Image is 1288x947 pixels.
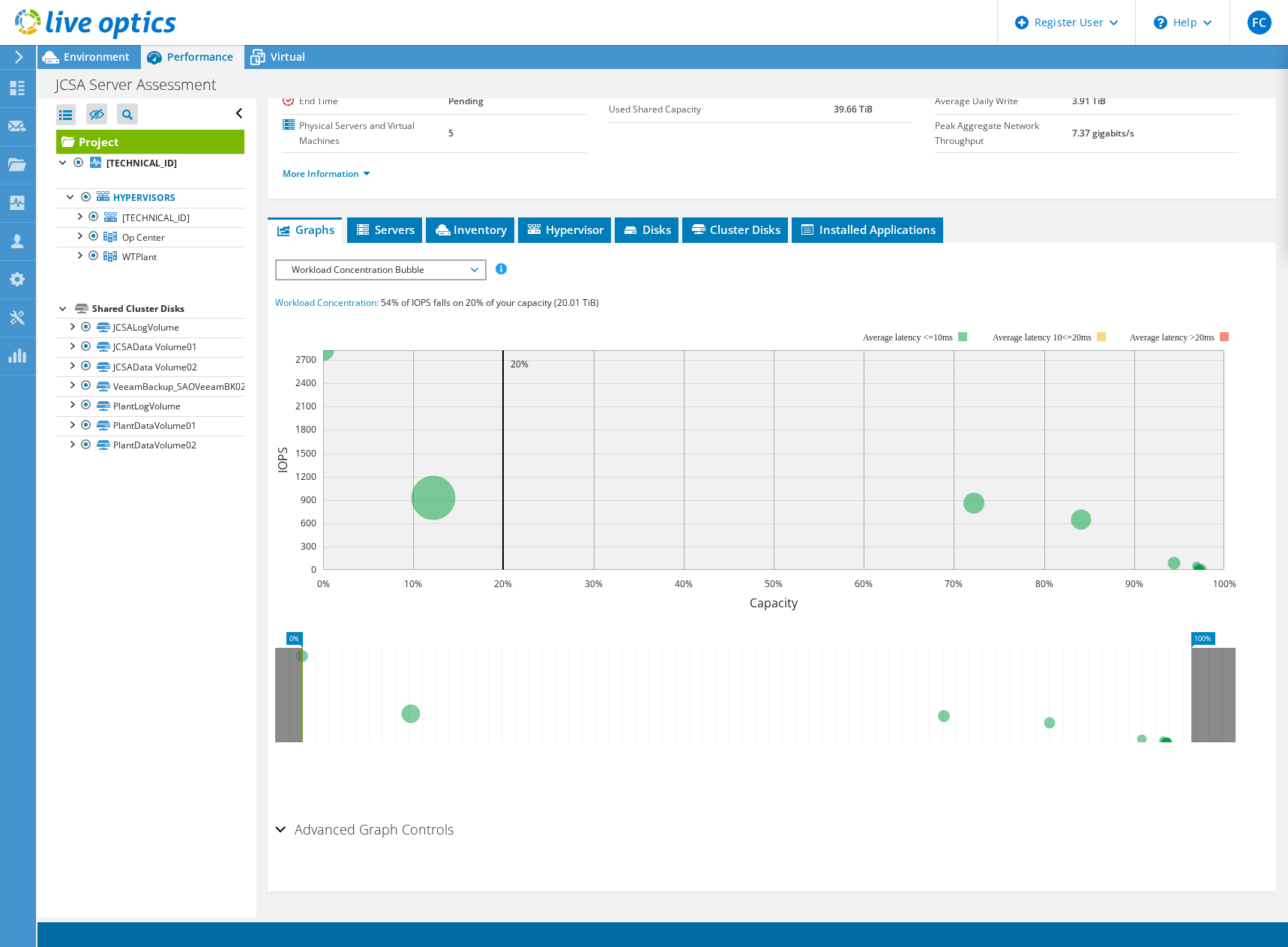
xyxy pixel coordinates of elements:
span: FC [1248,10,1272,34]
span: Workload Concentration: [275,296,379,309]
a: [TECHNICAL_ID] [56,154,244,173]
text: 1800 [295,423,316,436]
span: Cluster Disks [690,222,780,237]
a: JCSALogVolume [56,318,244,337]
text: 900 [301,493,316,506]
tspan: Average latency <=10ms [863,332,953,343]
a: WTPlant [56,247,244,266]
span: Workload Concentration Bubble [284,261,477,279]
span: 54% of IOPS falls on 20% of your capacity (20.01 TiB) [381,296,599,309]
svg: \n [1154,16,1167,29]
a: PlantLogVolume [56,396,244,415]
text: 50% [765,577,783,590]
text: 20% [511,358,529,370]
a: [TECHNICAL_ID] [56,208,244,227]
a: Hypervisors [56,188,244,208]
div: Shared Cluster Disks [92,300,244,318]
b: 5 [448,127,454,139]
text: IOPS [274,447,291,473]
text: 600 [301,517,316,529]
text: Average latency >20ms [1130,332,1215,343]
text: 0% [316,577,329,590]
b: Pending [448,94,484,107]
span: Hypervisor [526,222,604,237]
text: 1500 [295,447,316,460]
text: 1200 [295,470,316,483]
span: Installed Applications [799,222,936,237]
h2: Advanced Graph Controls [275,814,454,844]
span: WTPlant [122,250,157,263]
a: Op Center [56,227,244,247]
text: Capacity [750,595,798,611]
text: 2700 [295,353,316,366]
text: 300 [301,540,316,553]
span: Inventory [433,222,507,237]
b: 39.66 TiB [834,103,873,115]
tspan: Average latency 10<=20ms [993,332,1092,343]
span: Op Center [122,231,165,244]
text: 0 [311,563,316,576]
text: 40% [675,577,693,590]
a: VeeamBackup_SAOVeeamBK02 [56,376,244,396]
label: Used Shared Capacity [609,102,834,117]
label: Physical Servers and Virtual Machines [283,118,448,148]
b: 3.91 TiB [1072,94,1106,107]
span: Virtual [271,49,305,64]
a: JCSAData Volume01 [56,337,244,357]
span: Performance [167,49,233,64]
span: Graphs [275,222,334,237]
label: Peak Aggregate Network Throughput [935,118,1072,148]
text: 20% [494,577,512,590]
b: 7.37 gigabits/s [1072,127,1134,139]
text: 2100 [295,400,316,412]
a: Project [56,130,244,154]
label: Average Daily Write [935,94,1072,109]
text: 70% [945,577,963,590]
text: 80% [1035,577,1053,590]
b: [TECHNICAL_ID] [106,157,177,169]
text: 2400 [295,376,316,389]
span: [TECHNICAL_ID] [122,211,190,224]
text: 10% [404,577,422,590]
text: 100% [1212,577,1236,590]
text: 30% [585,577,603,590]
text: 90% [1125,577,1143,590]
span: Servers [355,222,415,237]
a: JCSAData Volume02 [56,357,244,376]
label: End Time [283,94,448,109]
a: More Information [283,167,370,180]
a: PlantDataVolume01 [56,416,244,436]
h1: JCSA Server Assessment [49,76,240,93]
text: 60% [855,577,873,590]
span: Environment [64,49,130,64]
a: PlantDataVolume02 [56,436,244,455]
span: Disks [622,222,671,237]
